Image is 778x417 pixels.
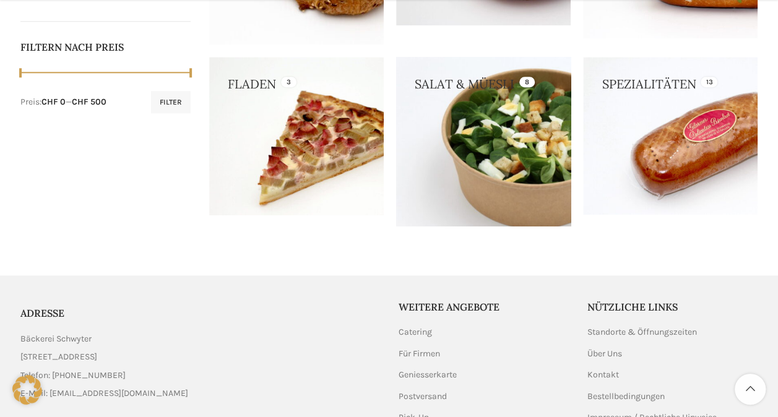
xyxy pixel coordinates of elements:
[20,307,64,319] span: ADRESSE
[587,326,698,338] a: Standorte & Öffnungszeiten
[20,96,106,108] div: Preis: —
[20,40,191,54] h5: Filtern nach Preis
[20,332,92,346] span: Bäckerei Schwyter
[587,390,666,403] a: Bestellbedingungen
[20,387,188,400] span: E-Mail: [EMAIL_ADDRESS][DOMAIN_NAME]
[399,348,441,360] a: Für Firmen
[41,97,66,107] span: CHF 0
[20,369,380,382] a: List item link
[587,300,758,314] h5: Nützliche Links
[399,300,569,314] h5: Weitere Angebote
[72,97,106,107] span: CHF 500
[399,326,433,338] a: Catering
[399,369,458,381] a: Geniesserkarte
[399,390,448,403] a: Postversand
[587,348,623,360] a: Über Uns
[735,374,766,405] a: Scroll to top button
[151,91,191,113] button: Filter
[20,350,97,364] span: [STREET_ADDRESS]
[587,369,620,381] a: Kontakt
